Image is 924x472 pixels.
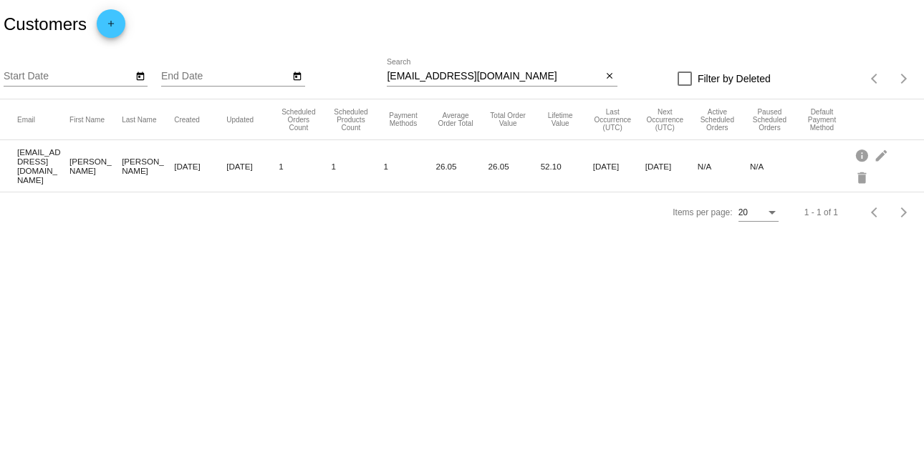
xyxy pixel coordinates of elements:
button: Change sorting for DefaultPaymentMethod [802,108,842,132]
mat-icon: delete [855,166,872,188]
mat-cell: [DATE] [226,158,279,174]
mat-icon: add [102,19,120,36]
input: Start Date [4,71,133,82]
button: Change sorting for PausedScheduledOrdersCount [750,108,789,132]
div: Items per page: [673,207,732,217]
button: Change sorting for AverageScheduledOrderTotal [436,112,476,127]
mat-icon: edit [874,144,891,166]
mat-cell: 1 [331,158,383,174]
mat-cell: [EMAIL_ADDRESS][DOMAIN_NAME] [17,144,69,188]
button: Change sorting for LastName [122,115,156,124]
button: Change sorting for TotalScheduledOrderValue [489,112,528,127]
mat-select: Items per page: [738,208,779,218]
button: Change sorting for NextScheduledOrderOccurrenceUtc [645,108,685,132]
button: Next page [890,64,918,93]
input: Search [387,71,602,82]
mat-cell: 26.05 [489,158,541,174]
button: Change sorting for FirstName [69,115,105,124]
button: Open calendar [290,68,305,83]
button: Change sorting for Email [17,115,35,124]
button: Open calendar [133,68,148,83]
mat-cell: [DATE] [645,158,698,174]
button: Change sorting for LastScheduledOrderOccurrenceUtc [593,108,632,132]
button: Change sorting for ActiveScheduledOrdersCount [698,108,737,132]
button: Change sorting for ScheduledOrderLTV [541,112,580,127]
mat-icon: close [605,71,615,82]
mat-cell: [PERSON_NAME] [69,153,122,179]
button: Next page [890,198,918,227]
button: Change sorting for UpdatedUtc [226,115,254,124]
button: Change sorting for PaymentMethodsCount [383,112,423,127]
mat-cell: 1 [383,158,435,174]
mat-cell: N/A [750,158,802,174]
span: 20 [738,207,748,217]
button: Change sorting for TotalProductsScheduledCount [331,108,370,132]
mat-cell: [DATE] [174,158,226,174]
mat-cell: N/A [698,158,750,174]
mat-icon: info [855,144,872,166]
mat-cell: 52.10 [541,158,593,174]
h2: Customers [4,14,87,34]
mat-cell: 26.05 [436,158,489,174]
input: End Date [161,71,290,82]
span: Filter by Deleted [698,70,771,87]
button: Previous page [861,64,890,93]
button: Clear [602,69,617,84]
button: Change sorting for TotalScheduledOrdersCount [279,108,318,132]
button: Change sorting for CreatedUtc [174,115,200,124]
mat-cell: [PERSON_NAME] [122,153,174,179]
mat-cell: 1 [279,158,331,174]
button: Previous page [861,198,890,227]
div: 1 - 1 of 1 [804,207,838,217]
mat-cell: [DATE] [593,158,645,174]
